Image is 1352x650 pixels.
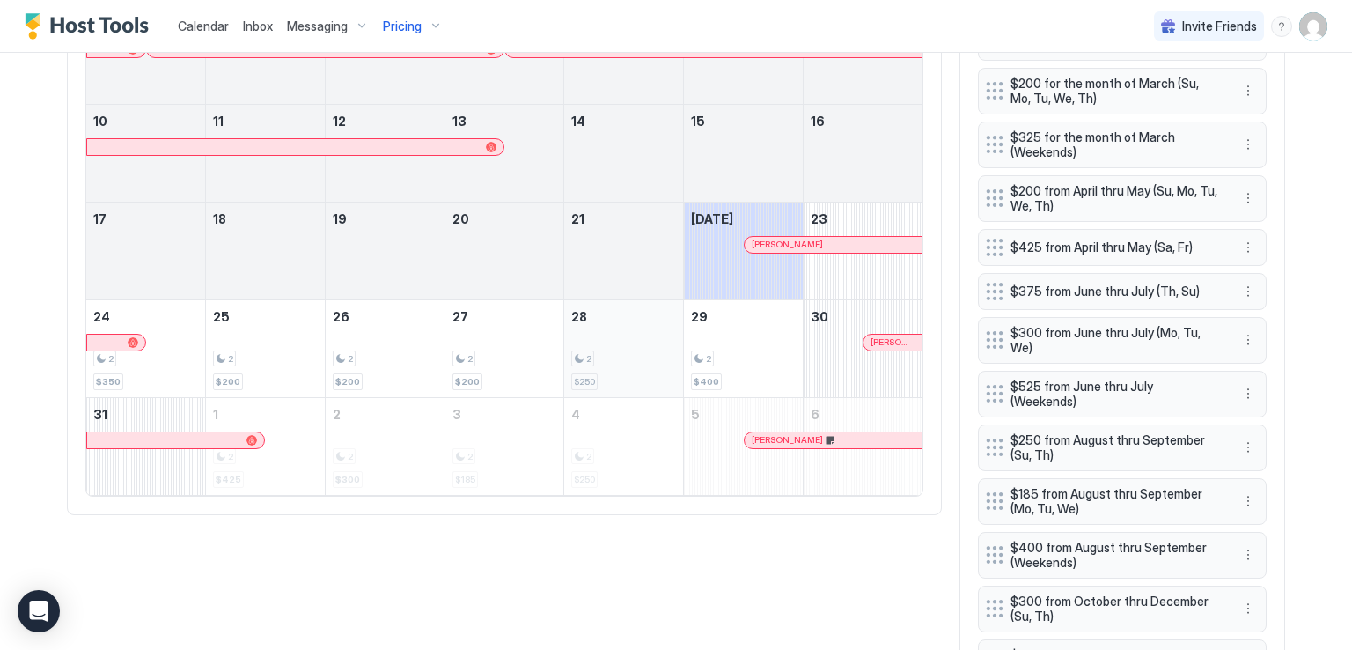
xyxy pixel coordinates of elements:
[383,18,422,34] span: Pricing
[467,353,473,365] span: 2
[564,202,684,299] td: August 21, 2025
[691,309,708,324] span: 29
[1238,491,1259,512] button: More options
[803,104,922,202] td: August 16, 2025
[243,17,273,35] a: Inbox
[564,300,683,333] a: August 28, 2025
[206,105,325,137] a: August 11, 2025
[213,114,224,129] span: 11
[811,114,825,129] span: 16
[325,299,445,397] td: August 26, 2025
[571,211,584,226] span: 21
[1010,240,1220,255] span: $425 from April thru May (Sa, Fr)
[1010,432,1220,463] span: $250 from August thru September (Su, Th)
[333,114,346,129] span: 12
[25,13,157,40] a: Host Tools Logo
[684,105,803,137] a: August 15, 2025
[325,104,445,202] td: August 12, 2025
[1238,281,1259,302] div: menu
[445,202,564,299] td: August 20, 2025
[216,376,240,388] span: $200
[1010,183,1220,214] span: $200 from April thru May (Su, Mo, Tu, We, Th)
[445,300,564,333] a: August 27, 2025
[452,309,468,324] span: 27
[752,239,823,250] span: [PERSON_NAME]
[804,300,922,333] a: August 30, 2025
[574,376,595,388] span: $250
[1299,12,1327,41] div: User profile
[445,203,564,235] a: August 20, 2025
[18,590,60,632] div: Open Intercom Messenger
[684,202,804,299] td: August 22, 2025
[1238,598,1259,619] button: More options
[564,203,683,235] a: August 21, 2025
[571,407,580,422] span: 4
[684,299,804,397] td: August 29, 2025
[571,309,587,324] span: 28
[108,353,114,365] span: 2
[1010,594,1220,624] span: $300 from October thru December (Su, Th)
[93,211,107,226] span: 17
[178,18,229,33] span: Calendar
[1238,383,1259,404] div: menu
[206,104,326,202] td: August 11, 2025
[93,407,107,422] span: 31
[684,104,804,202] td: August 15, 2025
[1238,491,1259,512] div: menu
[445,299,564,397] td: August 27, 2025
[1238,437,1259,458] button: More options
[326,398,445,431] a: September 2, 2025
[1010,284,1220,299] span: $375 from June thru July (Th, Su)
[803,299,922,397] td: August 30, 2025
[86,202,206,299] td: August 17, 2025
[684,203,803,235] a: August 22, 2025
[1238,598,1259,619] div: menu
[1010,129,1220,160] span: $325 for the month of March (Weekends)
[1010,486,1220,517] span: $185 from August thru September (Mo, Tu, We)
[706,353,711,365] span: 2
[228,353,233,365] span: 2
[206,397,326,495] td: September 1, 2025
[287,18,348,34] span: Messaging
[1238,237,1259,258] div: menu
[1010,540,1220,571] span: $400 from August thru September (Weekends)
[86,203,205,235] a: August 17, 2025
[803,397,922,495] td: September 6, 2025
[752,239,915,250] div: [PERSON_NAME]
[1238,237,1259,258] button: More options
[803,202,922,299] td: August 23, 2025
[243,18,273,33] span: Inbox
[811,407,819,422] span: 6
[1238,437,1259,458] div: menu
[86,105,205,137] a: August 10, 2025
[1271,16,1292,37] div: menu
[86,398,205,431] a: August 31, 2025
[452,211,469,226] span: 20
[564,398,683,431] a: September 4, 2025
[213,407,218,422] span: 1
[1010,379,1220,410] span: $525 from June thru July (Weekends)
[684,300,803,333] a: August 29, 2025
[96,376,121,388] span: $350
[811,309,828,324] span: 30
[93,114,107,129] span: 10
[564,105,683,137] a: August 14, 2025
[871,336,915,348] span: [PERSON_NAME]
[1010,76,1220,107] span: $200 for the month of March (Su, Mo, Tu, We, Th)
[93,309,110,324] span: 24
[445,105,564,137] a: August 13, 2025
[804,203,922,235] a: August 23, 2025
[1238,329,1259,351] div: menu
[213,309,230,324] span: 25
[1238,134,1259,155] button: More options
[333,211,347,226] span: 19
[86,299,206,397] td: August 24, 2025
[445,104,564,202] td: August 13, 2025
[691,114,705,129] span: 15
[1238,544,1259,565] div: menu
[86,397,206,495] td: August 31, 2025
[1182,18,1257,34] span: Invite Friends
[691,407,700,422] span: 5
[452,114,467,129] span: 13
